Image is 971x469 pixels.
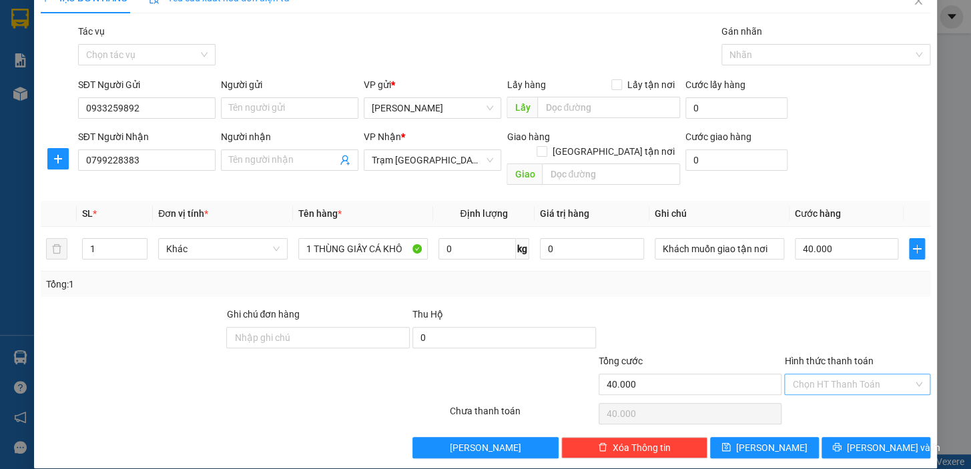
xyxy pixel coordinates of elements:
span: user-add [340,155,350,165]
span: [PERSON_NAME] và In [847,440,940,455]
span: Tên hàng [298,208,342,219]
label: Cước lấy hàng [685,79,745,90]
span: Khác [166,239,280,259]
label: Tác vụ [78,26,105,37]
div: Tổng: 1 [46,277,376,292]
span: Lấy tận nơi [622,77,680,92]
span: Trạm Sài Gòn [372,150,493,170]
span: plus [910,244,924,254]
div: VP gửi [364,77,501,92]
span: delete [598,442,607,453]
span: Lấy hàng [507,79,545,90]
span: Xóa Thông tin [613,440,671,455]
input: Cước lấy hàng [685,97,787,119]
span: [PERSON_NAME] [450,440,521,455]
input: Dọc đường [542,163,680,185]
span: Lấy [507,97,537,118]
input: Ghi Chú [655,238,784,260]
button: deleteXóa Thông tin [561,437,707,458]
button: [PERSON_NAME] [412,437,559,458]
span: plus [48,153,68,164]
span: Giao hàng [507,131,549,142]
span: Phan Thiết [372,98,493,118]
span: Thu Hộ [412,309,443,320]
span: Tổng cước [599,356,643,366]
button: save[PERSON_NAME] [710,437,819,458]
div: Người gửi [221,77,358,92]
span: SL [82,208,93,219]
span: [PERSON_NAME] [736,440,807,455]
input: VD: Bàn, Ghế [298,238,428,260]
span: Định lượng [460,208,507,219]
label: Ghi chú đơn hàng [226,309,300,320]
span: printer [832,442,842,453]
span: kg [516,238,529,260]
div: Người nhận [221,129,358,144]
input: 0 [540,238,644,260]
input: Dọc đường [537,97,680,118]
div: SĐT Người Nhận [78,129,216,144]
button: plus [47,148,69,169]
button: plus [909,238,925,260]
label: Gán nhãn [721,26,762,37]
input: Ghi chú đơn hàng [226,327,410,348]
div: Chưa thanh toán [448,404,597,427]
span: [GEOGRAPHIC_DATA] tận nơi [547,144,680,159]
div: SĐT Người Gửi [78,77,216,92]
span: save [721,442,731,453]
label: Hình thức thanh toán [784,356,873,366]
th: Ghi chú [649,201,789,227]
span: Giao [507,163,542,185]
span: VP Nhận [364,131,401,142]
label: Cước giao hàng [685,131,751,142]
span: Giá trị hàng [540,208,589,219]
button: printer[PERSON_NAME] và In [822,437,930,458]
input: Cước giao hàng [685,149,787,171]
span: Cước hàng [795,208,841,219]
button: delete [46,238,67,260]
span: Đơn vị tính [158,208,208,219]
